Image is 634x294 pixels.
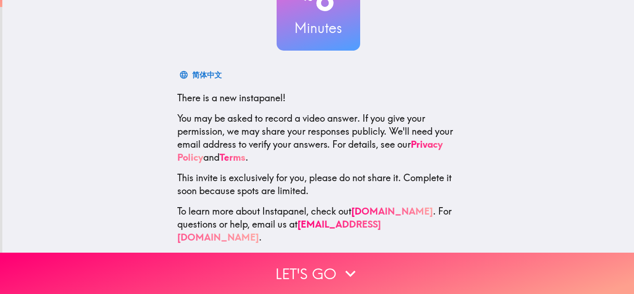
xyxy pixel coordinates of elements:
span: There is a new instapanel! [177,92,285,104]
a: [EMAIL_ADDRESS][DOMAIN_NAME] [177,218,381,243]
button: 简体中文 [177,65,226,84]
p: To learn more about Instapanel, check out . For questions or help, email us at . [177,205,459,244]
h3: Minutes [277,18,360,38]
a: [DOMAIN_NAME] [351,205,433,217]
p: You may be asked to record a video answer. If you give your permission, we may share your respons... [177,112,459,164]
a: Privacy Policy [177,138,443,163]
div: 简体中文 [192,68,222,81]
a: Terms [220,151,246,163]
p: This invite is exclusively for you, please do not share it. Complete it soon because spots are li... [177,171,459,197]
